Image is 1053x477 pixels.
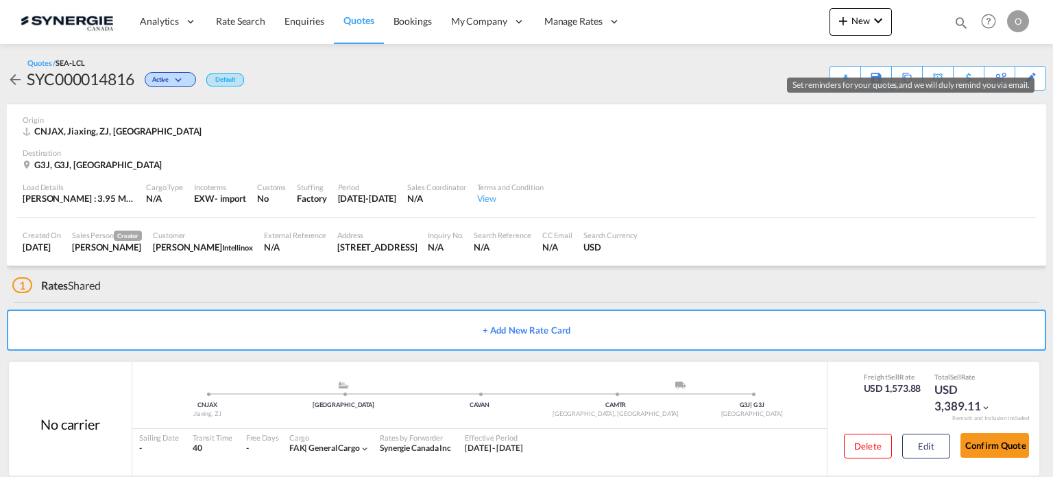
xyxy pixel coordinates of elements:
md-icon: icon-plus 400-fg [835,12,851,29]
div: EXW [194,192,215,205]
span: FAK [289,443,309,453]
div: Origin [23,115,1030,125]
div: general cargo [289,443,360,454]
div: CC Email [542,230,572,240]
div: CAMTR [548,401,684,410]
span: [DATE] - [DATE] [465,443,523,453]
span: Help [977,10,1000,33]
div: N/A [474,241,531,253]
div: 17 Sep 2025 - 30 Sep 2025 [465,443,523,454]
div: Inquiry No. [428,230,463,240]
div: Factory Stuffing [297,192,326,205]
span: G3J [740,401,753,408]
div: SYC000014816 [27,68,134,90]
div: USD 1,573.88 [864,382,921,395]
button: Confirm Quote [960,433,1029,458]
div: Synergie Canada Inc [380,443,451,454]
div: Sailing Date [139,432,179,443]
img: 1f56c880d42311ef80fc7dca854c8e59.png [21,6,113,37]
span: New [835,15,886,26]
div: Stuffing [297,182,326,192]
div: O [1007,10,1029,32]
div: Effective Period [465,432,523,443]
div: icon-magnify [954,15,969,36]
div: N/A [407,192,465,205]
span: SEA-LCL [56,58,84,67]
div: CAVAN [411,401,548,410]
button: icon-plus 400-fgNewicon-chevron-down [830,8,892,36]
span: Sell [888,373,899,381]
span: Sell [950,373,961,381]
span: Manage Rates [544,14,603,28]
span: Analytics [140,14,179,28]
md-icon: assets/icons/custom/ship-fill.svg [335,382,352,388]
md-icon: icon-download [837,69,854,79]
div: Rates by Forwarder [380,432,451,443]
div: Guilherme Prevelato [153,241,253,253]
span: Rate Search [216,15,265,27]
div: Change Status Here [134,68,199,90]
div: Cargo [289,432,370,443]
div: Created On [23,230,61,240]
span: Rates [41,279,69,292]
div: Help [977,10,1007,34]
div: Destination [23,148,1030,158]
div: 1677 avenue des affaires, Quebec QC G3J 1Y7 [337,241,417,253]
md-icon: icon-chevron-down [981,403,991,412]
div: [GEOGRAPHIC_DATA] [683,410,820,419]
div: Daniel Dico [72,241,142,253]
div: External Reference [264,230,326,240]
div: Quote PDF is not available at this time [837,67,854,79]
div: Search Currency [583,230,638,240]
md-icon: icon-chevron-down [172,77,189,84]
button: Edit [902,434,950,458]
div: Total Rate [934,372,1003,382]
div: Customer [153,230,253,240]
div: Load Details [23,182,135,192]
div: Jiaxing, ZJ [139,410,276,419]
span: Creator [114,231,142,241]
div: Cargo Type [146,182,183,192]
div: Delivery ModeService Type - [616,382,752,395]
div: N/A [146,192,183,205]
div: - import [215,192,246,205]
div: Default [206,73,244,86]
span: 1 [12,277,32,293]
div: CNJAX, Jiaxing, ZJ, Europe [23,125,205,137]
div: [PERSON_NAME] : 3.95 MT | Volumetric Wt : 22.48 CBM | Chargeable Wt : 22.48 W/M [23,192,135,205]
span: Intellinox [222,243,253,252]
div: Sales Coordinator [407,182,465,192]
div: No carrier [40,415,100,434]
md-icon: icon-magnify [954,15,969,30]
div: G3J, G3J, Canada [23,159,165,171]
span: Synergie Canada Inc [380,443,451,453]
span: Quotes [343,14,374,26]
div: Terms and Condition [477,182,544,192]
div: Freight Rate [864,372,921,382]
div: No [257,192,286,205]
img: road [675,382,686,388]
div: - [139,443,179,454]
div: 30 Sep 2025 [338,192,397,205]
span: My Company [451,14,507,28]
div: Address [337,230,417,240]
div: Customs [257,182,286,192]
span: Bookings [394,15,432,27]
button: + Add New Rate Card [7,310,1046,351]
md-icon: icon-arrow-left [7,71,23,88]
div: N/A [428,241,463,253]
div: CNJAX [139,401,276,410]
div: Sales Person [72,230,142,241]
div: Free Days [246,432,279,443]
span: | [750,401,752,408]
div: View [477,192,544,205]
span: CNJAX, Jiaxing, ZJ, [GEOGRAPHIC_DATA] [34,126,202,137]
div: N/A [542,241,572,253]
div: icon-arrow-left [7,68,27,90]
span: | [304,443,307,453]
div: Period [338,182,397,192]
p: Set reminders for your quotes,and we will duly remind you via email. [792,78,1029,93]
div: [GEOGRAPHIC_DATA], [GEOGRAPHIC_DATA] [548,410,684,419]
div: USD [583,241,638,253]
